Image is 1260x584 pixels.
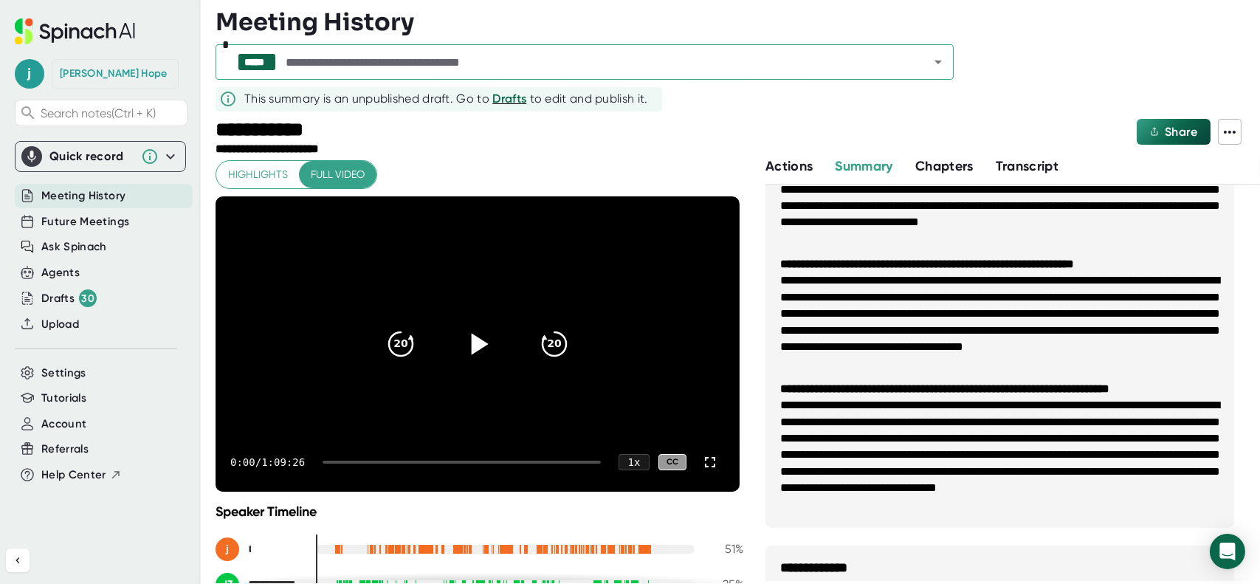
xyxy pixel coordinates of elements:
[21,142,179,171] div: Quick record
[41,238,107,255] button: Ask Spinach
[915,157,974,176] button: Chapters
[41,188,125,205] button: Meeting History
[311,165,365,184] span: Full video
[658,454,686,471] div: CC
[1137,119,1211,145] button: Share
[996,157,1059,176] button: Transcript
[619,454,650,470] div: 1 x
[835,158,892,174] span: Summary
[41,416,86,433] button: Account
[216,504,743,520] div: Speaker Timeline
[1210,534,1245,569] div: Open Intercom Messenger
[299,161,376,188] button: Full video
[996,158,1059,174] span: Transcript
[765,157,813,176] button: Actions
[915,158,974,174] span: Chapters
[216,537,239,561] div: j
[49,149,134,164] div: Quick record
[15,59,44,89] span: j
[41,106,183,120] span: Search notes (Ctrl + K)
[835,157,892,176] button: Summary
[706,542,743,556] div: 51 %
[41,316,79,333] button: Upload
[492,92,526,106] span: Drafts
[41,390,86,407] button: Tutorials
[216,8,414,36] h3: Meeting History
[6,549,30,572] button: Collapse sidebar
[41,289,97,307] button: Drafts 30
[79,289,97,307] div: 30
[41,467,106,484] span: Help Center
[1165,125,1197,139] span: Share
[492,90,526,108] button: Drafts
[928,52,949,72] button: Open
[244,90,648,108] div: This summary is an unpublished draft. Go to to edit and publish it.
[41,441,89,458] button: Referrals
[41,365,86,382] button: Settings
[216,161,300,188] button: Highlights
[230,456,305,468] div: 0:00 / 1:09:26
[41,213,129,230] button: Future Meetings
[216,537,304,561] div: j
[41,264,80,281] button: Agents
[228,165,288,184] span: Highlights
[60,67,167,80] div: Jamie Hope
[765,158,813,174] span: Actions
[41,467,122,484] button: Help Center
[41,289,97,307] div: Drafts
